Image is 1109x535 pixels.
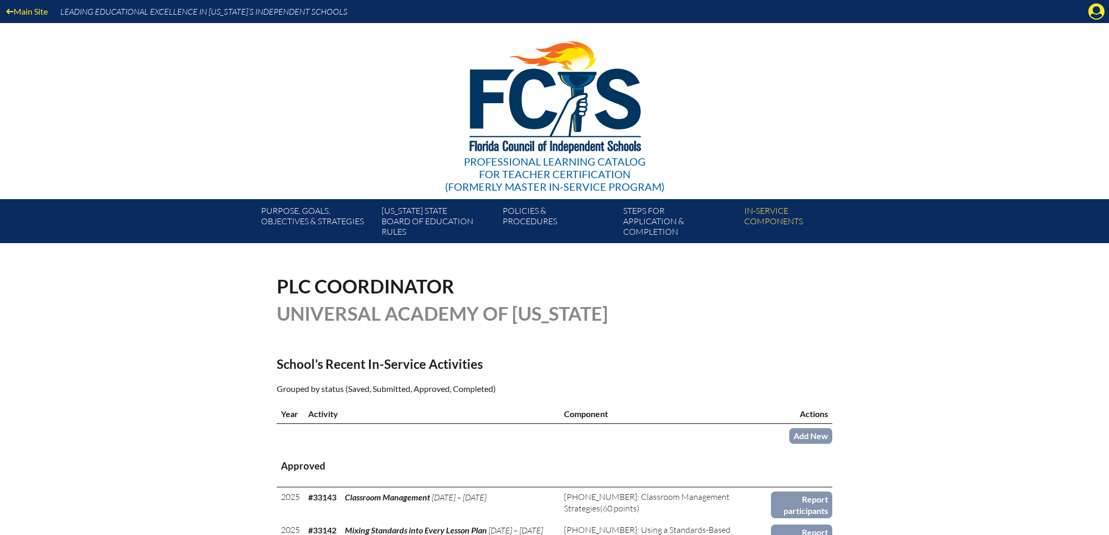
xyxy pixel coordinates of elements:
a: Add New [789,428,832,443]
b: #33142 [308,525,336,535]
span: [PHONE_NUMBER]: Classroom Management Strategies [564,492,730,513]
span: [DATE] – [DATE] [432,492,486,503]
a: Main Site [2,4,52,18]
span: Mixing Standards into Every Lesson Plan [345,525,487,535]
th: Year [277,404,304,424]
a: Professional Learning Catalog for Teacher Certification(formerly Master In-service Program) [441,21,669,195]
span: for Teacher Certification [479,168,630,180]
td: 2025 [277,487,304,520]
a: [US_STATE] StateBoard of Education rules [377,203,498,243]
span: Classroom Management [345,492,430,502]
span: PLC Coordinator [277,275,454,298]
h2: School’s Recent In-Service Activities [277,356,646,372]
th: Activity [304,404,560,424]
a: Policies &Procedures [498,203,619,243]
th: Actions [771,404,832,424]
td: (60 points) [560,487,771,520]
svg: Manage account [1088,3,1105,20]
h3: Approved [281,460,828,473]
th: Component [560,404,771,424]
span: Universal Academy of [US_STATE] [277,302,608,325]
p: Grouped by status (Saved, Submitted, Approved, Completed) [277,382,646,396]
div: Professional Learning Catalog (formerly Master In-service Program) [445,155,665,193]
a: Purpose, goals,objectives & strategies [257,203,377,243]
a: In-servicecomponents [740,203,861,243]
a: Report participants [771,492,832,518]
b: #33143 [308,492,336,502]
img: FCISlogo221.eps [447,23,663,166]
a: Steps forapplication & completion [619,203,740,243]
